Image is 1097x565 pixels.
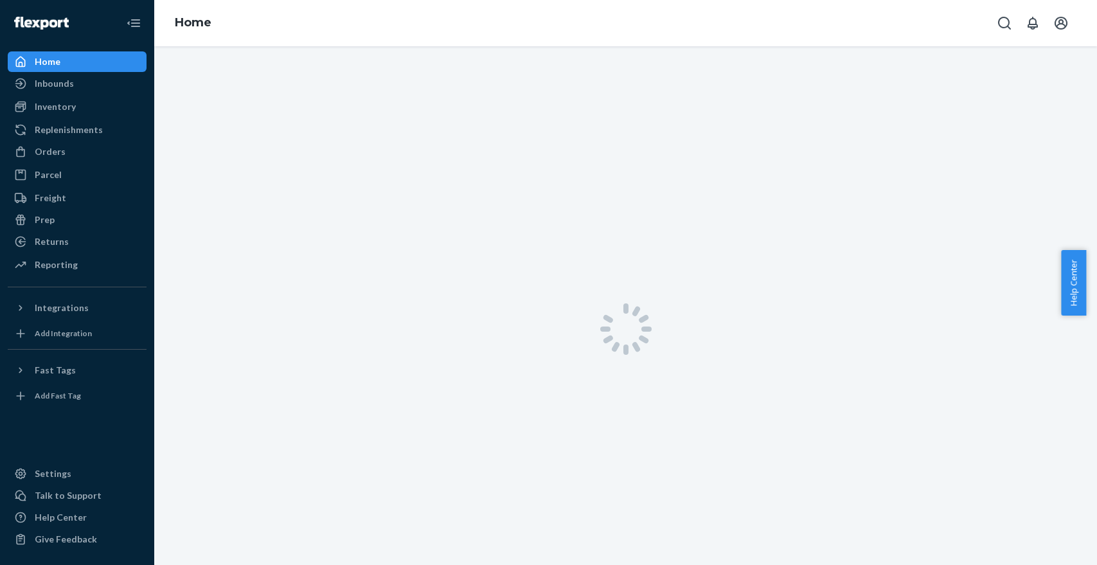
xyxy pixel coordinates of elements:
button: Integrations [8,298,147,318]
div: Home [35,55,60,68]
img: Flexport logo [14,17,69,30]
button: Help Center [1061,250,1086,316]
ol: breadcrumbs [165,4,222,42]
button: Give Feedback [8,529,147,550]
div: Settings [35,467,71,480]
a: Prep [8,210,147,230]
a: Orders [8,141,147,162]
div: Inventory [35,100,76,113]
button: Open Search Box [992,10,1017,36]
button: Open notifications [1020,10,1046,36]
div: Replenishments [35,123,103,136]
div: Inbounds [35,77,74,90]
a: Inventory [8,96,147,117]
div: Freight [35,192,66,204]
a: Talk to Support [8,485,147,506]
div: Reporting [35,258,78,271]
a: Home [175,15,211,30]
div: Orders [35,145,66,158]
div: Prep [35,213,55,226]
div: Add Fast Tag [35,390,81,401]
a: Home [8,51,147,72]
button: Close Navigation [121,10,147,36]
a: Freight [8,188,147,208]
a: Replenishments [8,120,147,140]
a: Reporting [8,255,147,275]
button: Open account menu [1048,10,1074,36]
a: Parcel [8,165,147,185]
a: Add Fast Tag [8,386,147,406]
button: Fast Tags [8,360,147,381]
div: Give Feedback [35,533,97,546]
div: Returns [35,235,69,248]
div: Talk to Support [35,489,102,502]
div: Parcel [35,168,62,181]
a: Inbounds [8,73,147,94]
div: Add Integration [35,328,92,339]
div: Integrations [35,301,89,314]
a: Returns [8,231,147,252]
a: Settings [8,463,147,484]
div: Fast Tags [35,364,76,377]
a: Help Center [8,507,147,528]
a: Add Integration [8,323,147,344]
div: Help Center [35,511,87,524]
